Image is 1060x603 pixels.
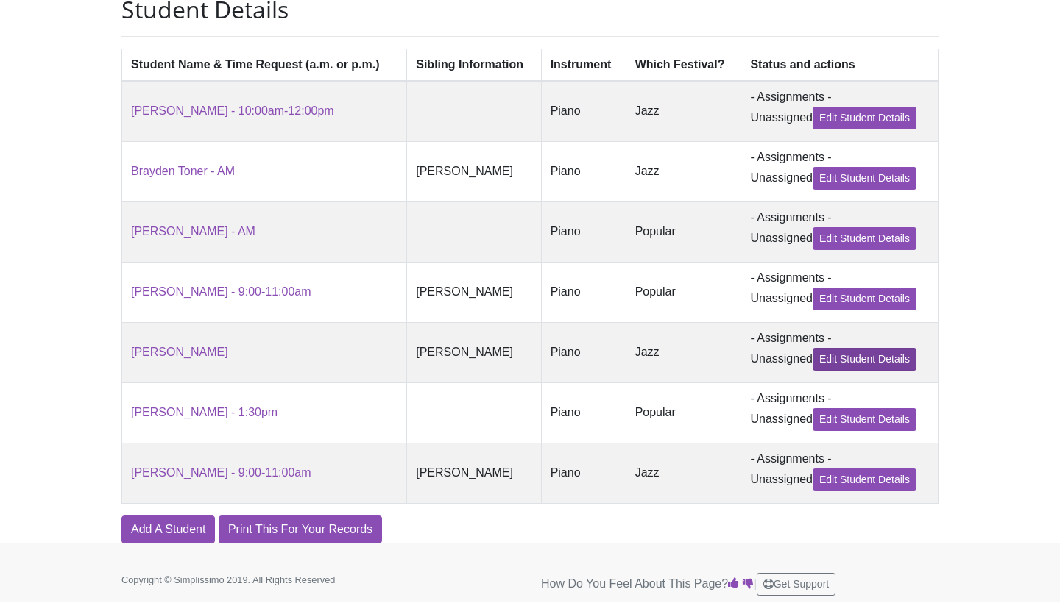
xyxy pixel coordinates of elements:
[813,107,916,129] a: Edit Student Details
[541,322,626,382] td: Piano
[626,49,741,81] th: Which Festival?
[626,141,741,201] td: Jazz
[541,443,626,503] td: Piano
[626,81,741,142] td: Jazz
[131,406,278,418] a: [PERSON_NAME] - 1:30pm
[407,322,541,382] td: [PERSON_NAME]
[131,346,228,358] a: [PERSON_NAME]
[131,225,255,238] a: [PERSON_NAME] - AM
[626,382,741,443] td: Popular
[541,262,626,322] td: Piano
[122,49,407,81] th: Student Name & Time Request (a.m. or p.m.)
[407,443,541,503] td: [PERSON_NAME]
[626,322,741,382] td: Jazz
[541,141,626,201] td: Piano
[407,141,541,201] td: [PERSON_NAME]
[626,443,741,503] td: Jazz
[541,49,626,81] th: Instrument
[541,201,626,262] td: Piano
[131,285,311,298] a: [PERSON_NAME] - 9:00-11:00am
[407,49,541,81] th: Sibling Information
[741,322,939,382] td: - Assignments - Unassigned
[813,167,916,190] a: Edit Student Details
[219,515,382,543] a: Print This For Your Records
[541,573,939,596] p: How Do You Feel About This Page? |
[131,104,334,117] a: [PERSON_NAME] - 10:00am-12:00pm
[757,573,836,596] button: Get Support
[741,262,939,322] td: - Assignments - Unassigned
[541,81,626,142] td: Piano
[121,515,215,543] a: Add A Student
[626,201,741,262] td: Popular
[131,165,235,177] a: Brayden Toner - AM
[813,348,916,371] a: Edit Student Details
[741,141,939,201] td: - Assignments - Unassigned
[741,81,939,142] td: - Assignments - Unassigned
[741,443,939,503] td: - Assignments - Unassigned
[813,288,916,310] a: Edit Student Details
[131,466,311,479] a: [PERSON_NAME] - 9:00-11:00am
[741,49,939,81] th: Status and actions
[407,262,541,322] td: [PERSON_NAME]
[541,382,626,443] td: Piano
[813,227,916,250] a: Edit Student Details
[813,408,916,431] a: Edit Student Details
[741,201,939,262] td: - Assignments - Unassigned
[121,573,379,587] p: Copyright © Simplissimo 2019. All Rights Reserved
[813,468,916,491] a: Edit Student Details
[741,382,939,443] td: - Assignments - Unassigned
[626,262,741,322] td: Popular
